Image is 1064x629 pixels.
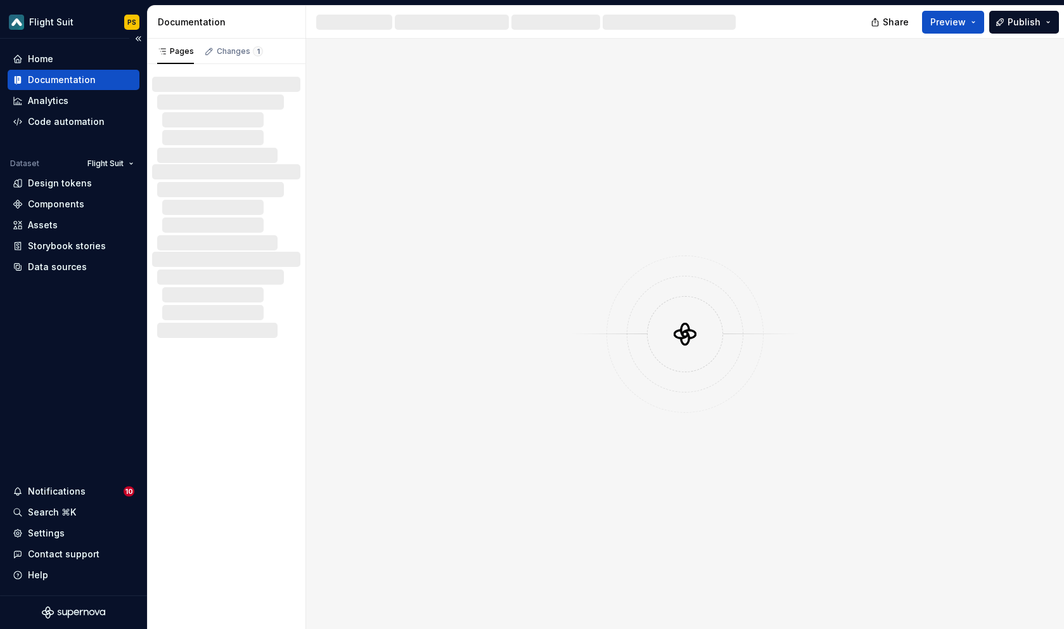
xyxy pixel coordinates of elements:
div: Documentation [158,16,300,29]
span: Preview [930,16,966,29]
div: Help [28,569,48,581]
button: Notifications10 [8,481,139,502]
div: Notifications [28,485,86,498]
button: Contact support [8,544,139,564]
a: Home [8,49,139,69]
span: 10 [124,486,134,496]
div: PS [127,17,136,27]
div: Search ⌘K [28,506,76,519]
div: Assets [28,219,58,231]
button: Preview [922,11,984,34]
div: Settings [28,527,65,540]
span: Share [883,16,909,29]
div: Design tokens [28,177,92,190]
div: Components [28,198,84,211]
a: Documentation [8,70,139,90]
button: Flight Suit [82,155,139,172]
div: Data sources [28,261,87,273]
a: Components [8,194,139,214]
a: Analytics [8,91,139,111]
div: Analytics [28,94,68,107]
span: Publish [1008,16,1041,29]
div: Pages [157,46,194,56]
div: Home [28,53,53,65]
svg: Supernova Logo [42,606,105,619]
a: Code automation [8,112,139,132]
div: Contact support [28,548,99,561]
div: Documentation [28,74,96,86]
a: Design tokens [8,173,139,193]
span: 1 [253,46,263,56]
span: Flight Suit [87,159,124,169]
button: Flight SuitPS [3,8,144,36]
div: Dataset [10,159,39,169]
button: Publish [989,11,1059,34]
div: Flight Suit [29,16,74,29]
a: Data sources [8,257,139,277]
div: Storybook stories [28,240,106,252]
button: Share [864,11,917,34]
img: ae17a8fc-ed36-44fb-9b50-585d1c09ec6e.png [9,15,24,30]
div: Changes [217,46,263,56]
div: Code automation [28,115,105,128]
a: Assets [8,215,139,235]
button: Collapse sidebar [129,30,147,48]
button: Search ⌘K [8,502,139,522]
button: Help [8,565,139,585]
a: Storybook stories [8,236,139,256]
a: Settings [8,523,139,543]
